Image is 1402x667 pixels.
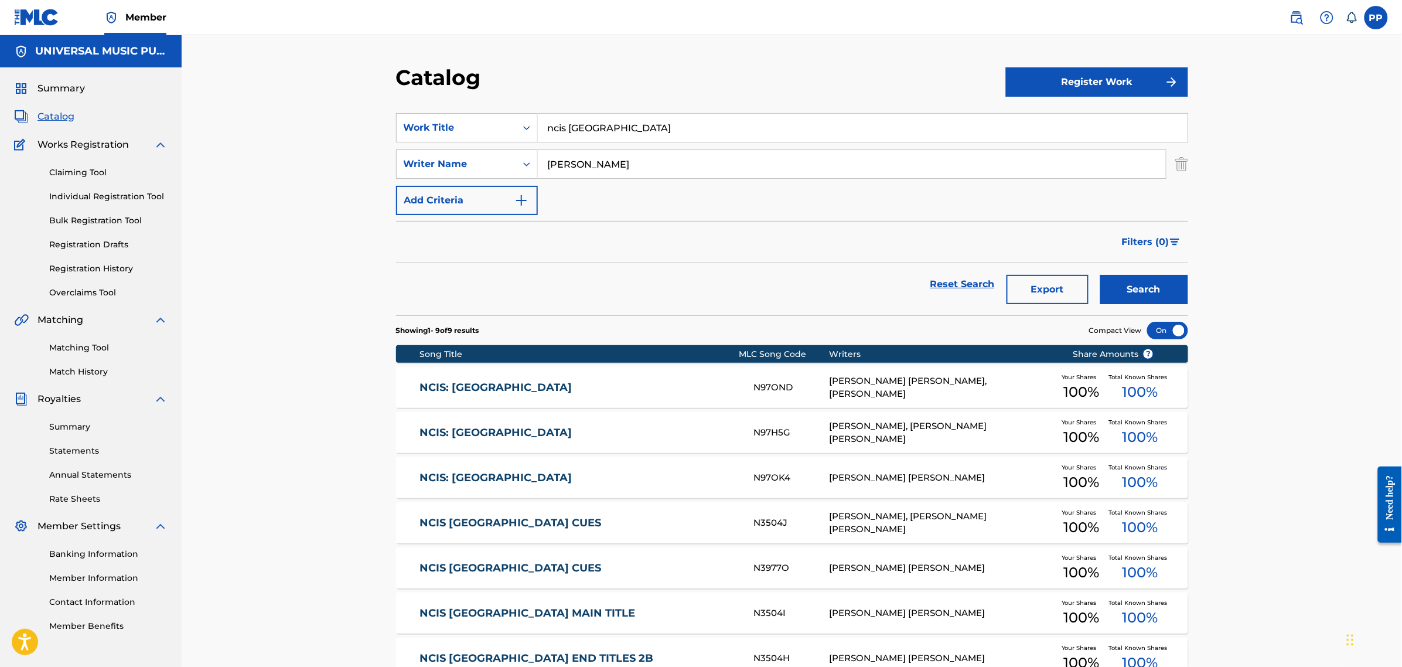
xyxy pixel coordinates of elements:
[514,193,528,207] img: 9d2ae6d4665cec9f34b9.svg
[1062,373,1101,382] span: Your Shares
[754,561,829,575] div: N3977O
[1062,463,1101,472] span: Your Shares
[1123,607,1158,628] span: 100 %
[49,366,168,378] a: Match History
[1365,6,1388,29] div: User Menu
[1062,508,1101,517] span: Your Shares
[1346,12,1357,23] div: Notifications
[1123,382,1158,403] span: 100 %
[1006,67,1188,97] button: Register Work
[37,81,85,96] span: Summary
[153,138,168,152] img: expand
[153,519,168,533] img: expand
[925,271,1001,297] a: Reset Search
[1175,149,1188,179] img: Delete Criterion
[396,325,479,336] p: Showing 1 - 9 of 9 results
[829,375,1055,401] div: [PERSON_NAME] [PERSON_NAME], [PERSON_NAME]
[1347,622,1354,658] div: Drag
[49,342,168,354] a: Matching Tool
[1343,611,1402,667] div: Chat Widget
[49,190,168,203] a: Individual Registration Tool
[104,11,118,25] img: Top Rightsholder
[1170,239,1180,246] img: filter
[419,561,738,575] a: NCIS [GEOGRAPHIC_DATA] CUES
[1062,598,1101,607] span: Your Shares
[14,9,59,26] img: MLC Logo
[419,381,738,394] a: NCIS: [GEOGRAPHIC_DATA]
[49,166,168,179] a: Claiming Tool
[14,138,29,152] img: Works Registration
[49,493,168,505] a: Rate Sheets
[396,113,1188,315] form: Search Form
[1115,227,1188,257] button: Filters (0)
[419,348,739,360] div: Song Title
[1123,562,1158,583] span: 100 %
[419,471,738,485] a: NCIS: [GEOGRAPHIC_DATA]
[37,138,129,152] span: Works Registration
[829,510,1055,536] div: [PERSON_NAME], [PERSON_NAME] [PERSON_NAME]
[829,420,1055,446] div: [PERSON_NAME], [PERSON_NAME] [PERSON_NAME]
[1064,382,1100,403] span: 100 %
[396,186,538,215] button: Add Criteria
[49,263,168,275] a: Registration History
[49,287,168,299] a: Overclaims Tool
[1108,553,1172,562] span: Total Known Shares
[1315,6,1339,29] div: Help
[14,519,28,533] img: Member Settings
[49,620,168,632] a: Member Benefits
[1290,11,1304,25] img: search
[1369,458,1402,552] iframe: Resource Center
[1320,11,1334,25] img: help
[1062,644,1101,652] span: Your Shares
[1108,418,1172,427] span: Total Known Shares
[49,215,168,227] a: Bulk Registration Tool
[1062,553,1101,562] span: Your Shares
[37,110,74,124] span: Catalog
[1123,517,1158,538] span: 100 %
[1165,75,1179,89] img: f7272a7cc735f4ea7f67.svg
[14,313,29,327] img: Matching
[1007,275,1089,304] button: Export
[35,45,168,58] h5: UNIVERSAL MUSIC PUB GROUP
[754,381,829,394] div: N97OND
[1062,418,1101,427] span: Your Shares
[14,81,85,96] a: SummarySummary
[829,652,1055,665] div: [PERSON_NAME] [PERSON_NAME]
[404,121,509,135] div: Work Title
[49,548,168,560] a: Banking Information
[754,607,829,620] div: N3504I
[49,596,168,608] a: Contact Information
[1123,427,1158,448] span: 100 %
[1108,508,1172,517] span: Total Known Shares
[754,426,829,440] div: N97H5G
[419,516,738,530] a: NCIS [GEOGRAPHIC_DATA] CUES
[1122,235,1169,249] span: Filters ( 0 )
[125,11,166,24] span: Member
[754,471,829,485] div: N97OK4
[829,561,1055,575] div: [PERSON_NAME] [PERSON_NAME]
[49,469,168,481] a: Annual Statements
[1108,644,1172,652] span: Total Known Shares
[1064,517,1100,538] span: 100 %
[37,392,81,406] span: Royalties
[49,445,168,457] a: Statements
[14,392,28,406] img: Royalties
[754,652,829,665] div: N3504H
[37,519,121,533] span: Member Settings
[1108,463,1172,472] span: Total Known Shares
[14,81,28,96] img: Summary
[754,516,829,530] div: N3504J
[49,421,168,433] a: Summary
[153,392,168,406] img: expand
[419,652,738,665] a: NCIS [GEOGRAPHIC_DATA] END TITLES 2B
[829,348,1055,360] div: Writers
[419,426,738,440] a: NCIS: [GEOGRAPHIC_DATA]
[396,64,487,91] h2: Catalog
[14,45,28,59] img: Accounts
[1144,349,1153,359] span: ?
[1108,598,1172,607] span: Total Known Shares
[1108,373,1172,382] span: Total Known Shares
[739,348,829,360] div: MLC Song Code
